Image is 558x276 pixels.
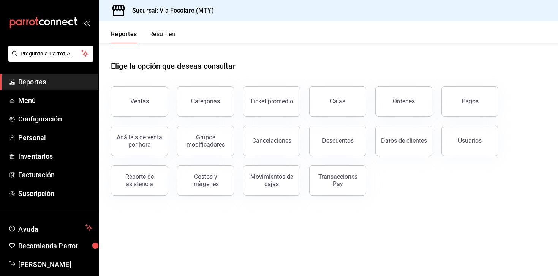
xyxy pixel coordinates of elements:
[18,188,92,199] span: Suscripción
[182,134,229,148] div: Grupos modificadores
[18,95,92,106] span: Menú
[149,30,175,43] button: Resumen
[8,46,93,62] button: Pregunta a Parrot AI
[18,132,92,143] span: Personal
[314,173,361,188] div: Transacciones Pay
[177,86,234,117] button: Categorías
[462,98,479,105] div: Pagos
[18,114,92,124] span: Configuración
[330,97,346,106] div: Cajas
[375,126,432,156] button: Datos de clientes
[18,170,92,180] span: Facturación
[375,86,432,117] button: Órdenes
[18,259,92,270] span: [PERSON_NAME]
[182,173,229,188] div: Costos y márgenes
[441,86,498,117] button: Pagos
[116,173,163,188] div: Reporte de asistencia
[243,165,300,196] button: Movimientos de cajas
[5,55,93,63] a: Pregunta a Parrot AI
[18,151,92,161] span: Inventarios
[111,30,175,43] div: navigation tabs
[111,86,168,117] button: Ventas
[111,126,168,156] button: Análisis de venta por hora
[18,241,92,251] span: Recomienda Parrot
[177,126,234,156] button: Grupos modificadores
[458,137,482,144] div: Usuarios
[18,77,92,87] span: Reportes
[243,126,300,156] button: Cancelaciones
[381,137,427,144] div: Datos de clientes
[250,98,293,105] div: Ticket promedio
[177,165,234,196] button: Costos y márgenes
[21,50,82,58] span: Pregunta a Parrot AI
[191,98,220,105] div: Categorías
[309,165,366,196] button: Transacciones Pay
[111,165,168,196] button: Reporte de asistencia
[116,134,163,148] div: Análisis de venta por hora
[393,98,415,105] div: Órdenes
[84,20,90,26] button: open_drawer_menu
[18,223,82,232] span: Ayuda
[441,126,498,156] button: Usuarios
[243,86,300,117] button: Ticket promedio
[322,137,354,144] div: Descuentos
[252,137,291,144] div: Cancelaciones
[309,126,366,156] button: Descuentos
[126,6,214,15] h3: Sucursal: Via Focolare (MTY)
[130,98,149,105] div: Ventas
[309,86,366,117] a: Cajas
[111,60,236,72] h1: Elige la opción que deseas consultar
[248,173,295,188] div: Movimientos de cajas
[111,30,137,43] button: Reportes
